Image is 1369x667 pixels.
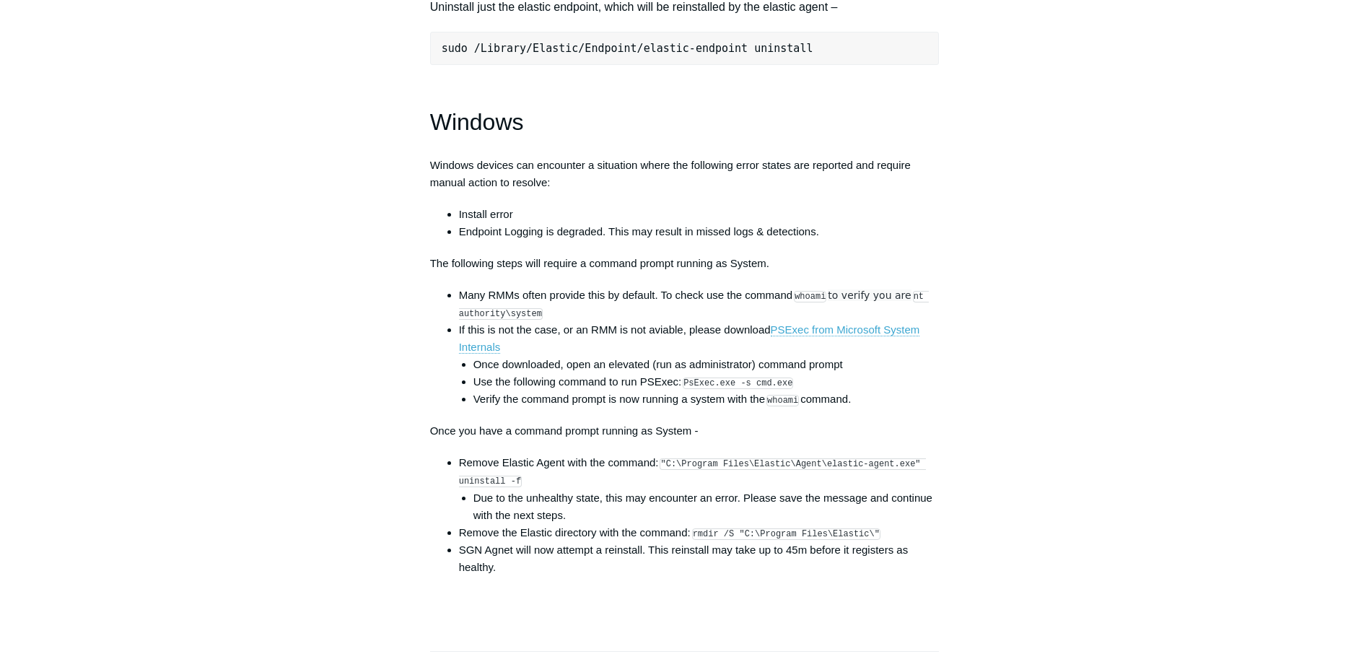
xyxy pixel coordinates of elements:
[473,373,940,391] li: Use the following command to run PSExec:
[828,289,911,301] span: to verify you are
[430,104,940,141] h1: Windows
[430,422,940,440] p: Once you have a command prompt running as System -
[473,391,940,408] li: Verify the command prompt is now running a system with the command.
[459,541,940,576] li: SGN Agnet will now attempt a reinstall. This reinstall may take up to 45m before it registers as ...
[459,287,940,321] li: Many RMMs often provide this by default. To check use the command
[459,223,940,240] li: Endpoint Logging is degraded. This may result in missed logs & detections.
[430,255,940,272] p: The following steps will require a command prompt running as System.
[459,291,930,320] code: nt authority\system
[459,321,940,408] li: If this is not the case, or an RMM is not aviable, please download
[459,458,926,487] code: "C:\Program Files\Elastic\Agent\elastic-agent.exe" uninstall -f
[473,489,940,524] li: Due to the unhealthy state, this may encounter an error. Please save the message and continue wit...
[794,291,826,302] code: whoami
[430,32,940,65] pre: sudo /Library/Elastic/Endpoint/elastic-endpoint uninstall
[473,356,940,373] li: Once downloaded, open an elevated (run as administrator) command prompt
[459,524,940,541] li: Remove the Elastic directory with the command:
[683,378,793,389] code: PsExec.exe -s cmd.exe
[766,395,799,406] code: whoami
[692,528,880,540] code: rmdir /S "C:\Program Files\Elastic\"
[459,206,940,223] li: Install error
[459,454,940,523] li: Remove Elastic Agent with the command:
[430,157,940,191] p: Windows devices can encounter a situation where the following error states are reported and requi...
[459,323,920,354] a: PSExec from Microsoft System Internals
